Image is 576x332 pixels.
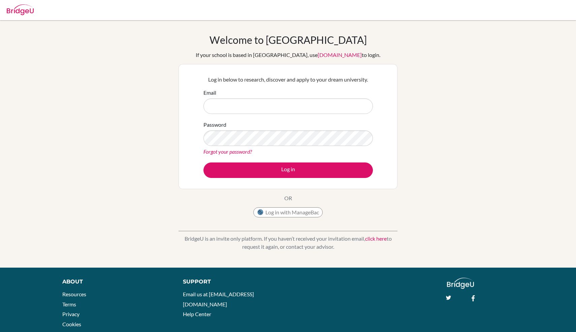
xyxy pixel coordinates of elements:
[203,89,216,97] label: Email
[7,4,34,15] img: Bridge-U
[62,301,76,307] a: Terms
[62,278,168,286] div: About
[318,52,362,58] a: [DOMAIN_NAME]
[62,311,79,317] a: Privacy
[183,311,211,317] a: Help Center
[203,148,252,155] a: Forgot your password?
[196,51,380,59] div: If your school is based in [GEOGRAPHIC_DATA], use to login.
[62,291,86,297] a: Resources
[62,321,81,327] a: Cookies
[203,162,373,178] button: Log in
[183,278,281,286] div: Support
[210,34,367,46] h1: Welcome to [GEOGRAPHIC_DATA]
[365,235,387,242] a: click here
[203,76,373,84] p: Log in below to research, discover and apply to your dream university.
[183,291,254,307] a: Email us at [EMAIL_ADDRESS][DOMAIN_NAME]
[284,194,292,202] p: OR
[203,121,226,129] label: Password
[253,207,323,217] button: Log in with ManageBac
[179,235,397,251] p: BridgeU is an invite only platform. If you haven’t received your invitation email, to request it ...
[447,278,474,289] img: logo_white@2x-f4f0deed5e89b7ecb1c2cc34c3e3d731f90f0f143d5ea2071677605dd97b5244.png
